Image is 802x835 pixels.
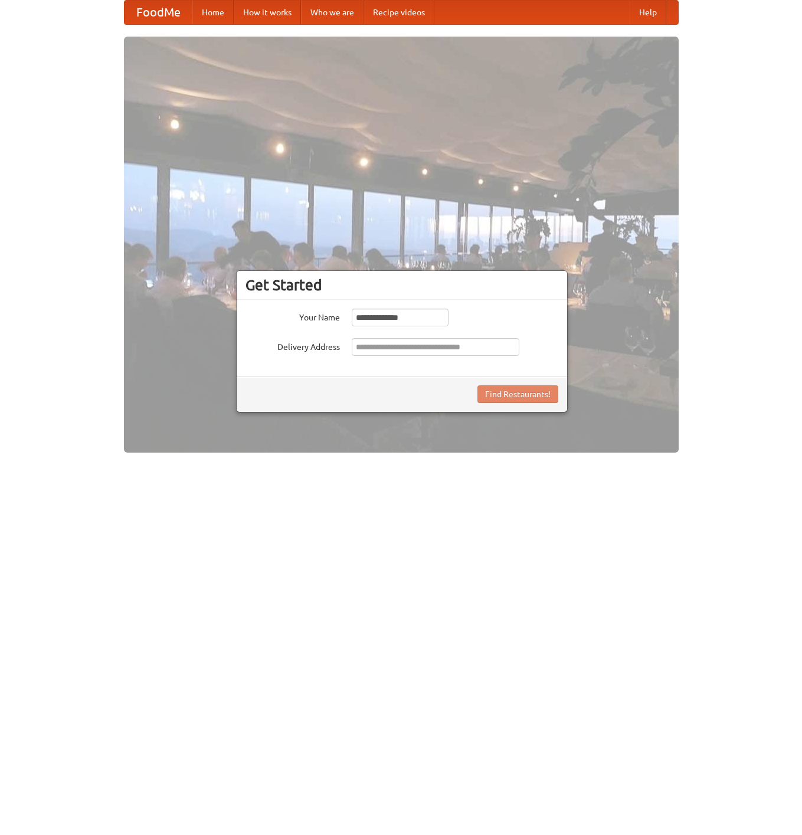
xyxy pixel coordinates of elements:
[630,1,666,24] a: Help
[192,1,234,24] a: Home
[301,1,364,24] a: Who we are
[234,1,301,24] a: How it works
[245,309,340,323] label: Your Name
[477,385,558,403] button: Find Restaurants!
[245,276,558,294] h3: Get Started
[125,1,192,24] a: FoodMe
[245,338,340,353] label: Delivery Address
[364,1,434,24] a: Recipe videos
